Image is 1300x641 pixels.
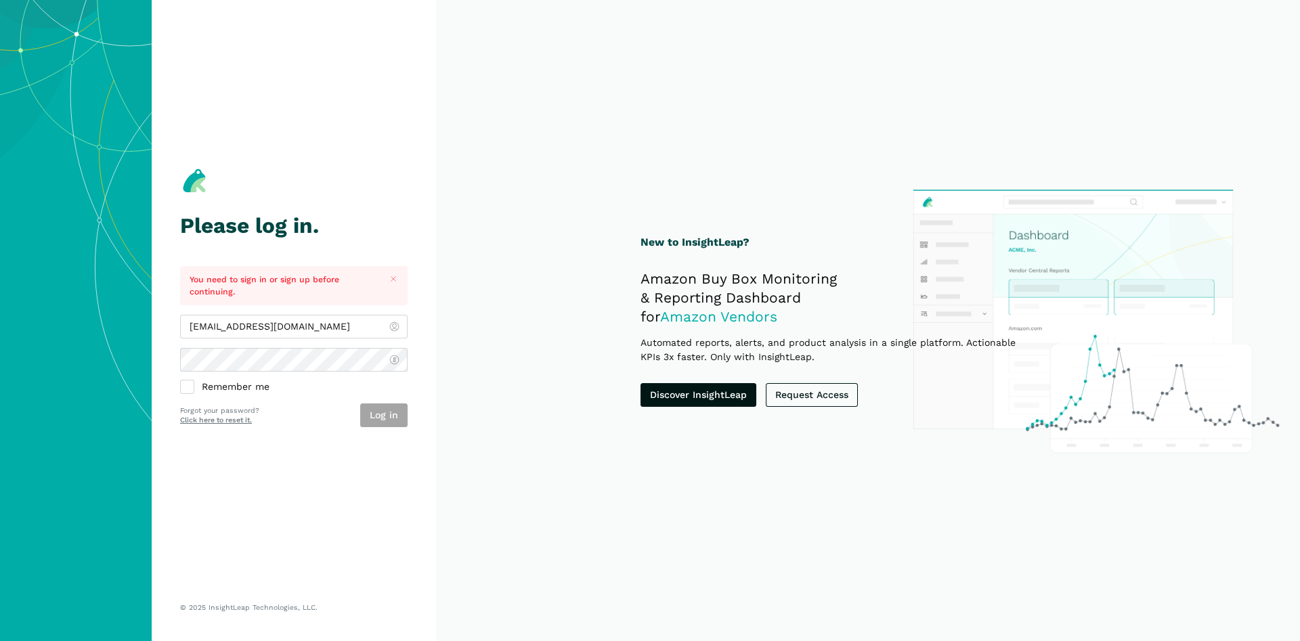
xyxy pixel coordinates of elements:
[180,214,408,238] h1: Please log in.
[180,603,408,613] p: © 2025 InsightLeap Technologies, LLC.
[641,269,1037,326] h2: Amazon Buy Box Monitoring & Reporting Dashboard for
[180,405,259,416] p: Forgot your password?
[660,308,777,325] span: Amazon Vendors
[180,381,408,394] label: Remember me
[641,336,1037,364] p: Automated reports, alerts, and product analysis in a single platform. Actionable KPIs 3x faster. ...
[766,383,858,407] a: Request Access
[641,383,756,407] a: Discover InsightLeap
[190,273,376,299] p: You need to sign in or sign up before continuing.
[385,271,402,288] button: Close
[641,234,1037,251] h1: New to InsightLeap?
[180,416,252,424] a: Click here to reset it.
[180,315,408,338] input: admin@insightleap.com
[906,183,1285,459] img: InsightLeap Product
